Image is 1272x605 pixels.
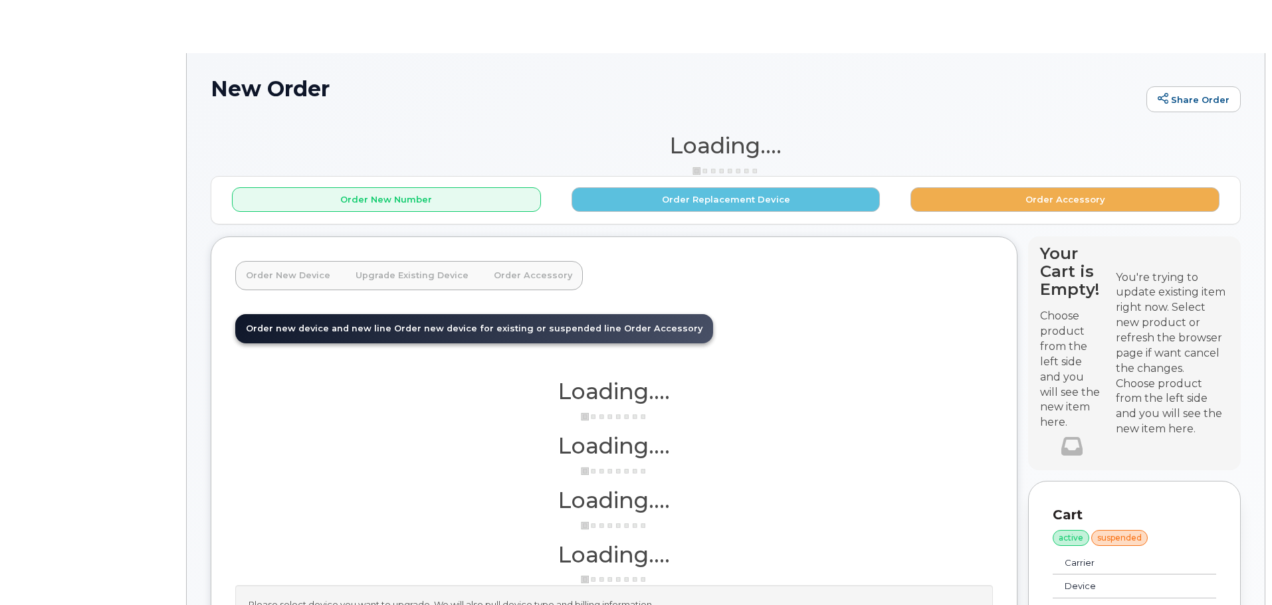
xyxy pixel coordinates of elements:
[692,166,759,176] img: ajax-loader-3a6953c30dc77f0bf724df975f13086db4f4c1262e45940f03d1251963f1bf2e.gif
[1091,530,1148,546] div: suspended
[1053,574,1186,598] td: Device
[211,133,1241,157] h1: Loading....
[235,543,993,566] h1: Loading....
[235,379,993,403] h1: Loading....
[232,187,541,212] button: Order New Number
[1146,86,1241,113] a: Share Order
[1053,505,1216,525] p: Cart
[624,323,702,333] span: Order Accessory
[1053,530,1089,546] div: active
[1116,377,1229,437] div: Choose product from the left side and you will see the new item here.
[1040,244,1104,298] h4: Your Cart is Empty!
[1040,309,1104,430] p: Choose product from the left side and you will see the new item here.
[581,574,647,584] img: ajax-loader-3a6953c30dc77f0bf724df975f13086db4f4c1262e45940f03d1251963f1bf2e.gif
[483,261,583,290] a: Order Accessory
[581,521,647,531] img: ajax-loader-3a6953c30dc77f0bf724df975f13086db4f4c1262e45940f03d1251963f1bf2e.gif
[345,261,479,290] a: Upgrade Existing Device
[235,488,993,512] h1: Loading....
[1116,270,1229,377] div: You're trying to update existing item right now. Select new product or refresh the browser page i...
[394,323,621,333] span: Order new device for existing or suspended line
[235,434,993,458] h1: Loading....
[1053,551,1186,575] td: Carrier
[246,323,391,333] span: Order new device and new line
[211,77,1140,100] h1: New Order
[581,466,647,476] img: ajax-loader-3a6953c30dc77f0bf724df975f13086db4f4c1262e45940f03d1251963f1bf2e.gif
[910,187,1219,212] button: Order Accessory
[235,261,341,290] a: Order New Device
[572,187,881,212] button: Order Replacement Device
[581,412,647,422] img: ajax-loader-3a6953c30dc77f0bf724df975f13086db4f4c1262e45940f03d1251963f1bf2e.gif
